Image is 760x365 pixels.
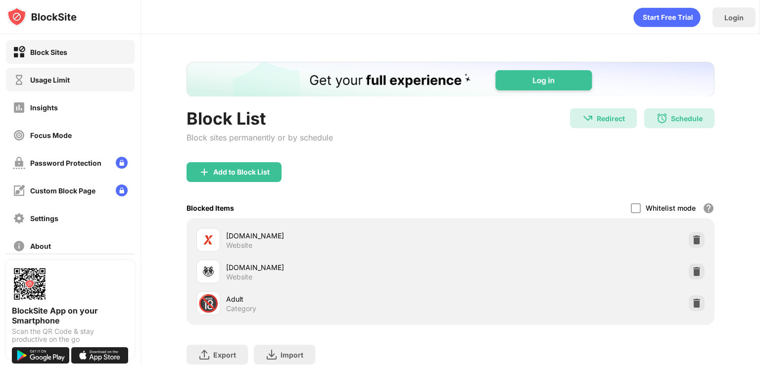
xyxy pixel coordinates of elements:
[13,157,25,169] img: password-protection-off.svg
[13,212,25,225] img: settings-off.svg
[30,103,58,112] div: Insights
[13,46,25,58] img: block-on.svg
[597,114,625,123] div: Redirect
[30,214,58,223] div: Settings
[116,184,128,196] img: lock-menu.svg
[13,101,25,114] img: insights-off.svg
[12,306,129,325] div: BlockSite App on your Smartphone
[116,157,128,169] img: lock-menu.svg
[30,76,70,84] div: Usage Limit
[13,240,25,252] img: about-off.svg
[187,108,333,129] div: Block List
[226,294,450,304] div: Adult
[13,74,25,86] img: time-usage-off.svg
[12,266,47,302] img: options-page-qr-code.png
[30,159,101,167] div: Password Protection
[202,266,214,277] img: favicons
[202,234,214,246] img: favicons
[724,13,744,22] div: Login
[187,133,333,142] div: Block sites permanently or by schedule
[198,293,219,314] div: 🔞
[226,273,252,281] div: Website
[646,204,696,212] div: Whitelist mode
[12,347,69,364] img: get-it-on-google-play.svg
[281,351,303,359] div: Import
[226,230,450,241] div: [DOMAIN_NAME]
[226,262,450,273] div: [DOMAIN_NAME]
[187,204,234,212] div: Blocked Items
[30,242,51,250] div: About
[12,327,129,343] div: Scan the QR Code & stay productive on the go
[30,48,67,56] div: Block Sites
[226,304,256,313] div: Category
[213,351,236,359] div: Export
[7,7,77,27] img: logo-blocksite.svg
[213,168,270,176] div: Add to Block List
[226,241,252,250] div: Website
[671,114,703,123] div: Schedule
[13,184,25,197] img: customize-block-page-off.svg
[71,347,129,364] img: download-on-the-app-store.svg
[30,186,95,195] div: Custom Block Page
[187,62,714,96] iframe: Banner
[633,7,701,27] div: animation
[30,131,72,139] div: Focus Mode
[13,129,25,141] img: focus-off.svg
